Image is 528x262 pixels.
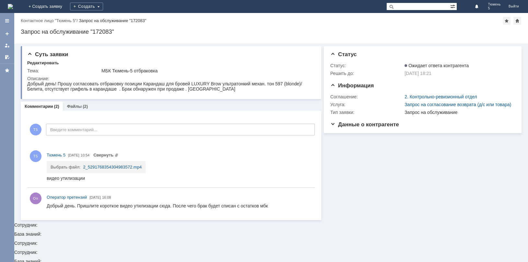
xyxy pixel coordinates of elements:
a: 2. Контрольно-ревизионный отдел [405,94,477,99]
div: / [21,18,79,23]
a: Прикреплены файлы: 2_5291768354304983572.mp4 [93,153,118,157]
a: Файлы [67,104,82,109]
span: [DATE] [89,195,101,199]
div: Соглашение: [330,94,403,99]
span: Данные о контрагенте [330,121,399,128]
div: Сотрудник: [14,250,528,255]
div: Статус: [330,63,403,68]
div: База знаний: [14,232,528,236]
div: Добавить в избранное [503,17,510,25]
div: Сотрудник: [14,44,528,227]
div: МБК Тюмень-5 отбраковка [101,68,312,73]
span: [DATE] [68,153,79,157]
a: Оператор претензий [47,194,87,201]
div: Тема: [27,68,100,73]
span: 10:54 [81,153,90,157]
a: Контактное лицо "Тюмень 5" [21,18,76,23]
div: Сделать домашней страницей [513,17,521,25]
span: Статус [330,51,357,57]
div: Тип заявки: [330,110,403,115]
a: Мои согласования [2,52,12,62]
span: Оператор претензий [47,195,87,200]
div: Редактировать [27,60,59,66]
span: [DATE] 18:21 [405,71,431,76]
a: Создать заявку [2,29,12,39]
span: Тюмень 5 [47,153,65,157]
span: Расширенный поиск [450,3,457,9]
a: Перейти на домашнюю страницу [8,4,13,9]
div: (2) [54,104,59,109]
span: Т5 [30,124,41,135]
div: Создать [70,3,103,10]
a: Запрос на согласование возврата (д/с или товара) [405,102,511,107]
div: Запрос на обслуживание "172083" [21,29,522,35]
span: Тюмень [488,3,501,6]
a: 2_5291768354304983572.mp4 [83,165,142,169]
div: Запрос на обслуживание "172083" [79,18,146,23]
div: Описание: [27,76,313,81]
div: Запрос на обслуживание [405,110,512,115]
td: Выбрать файл: [51,161,83,169]
div: Решить до: [330,71,403,76]
div: (2) [83,104,88,109]
a: Комментарии [25,104,53,109]
span: Ожидает ответа контрагента [405,63,469,68]
span: Информация [330,82,374,89]
a: Мои заявки [2,40,12,51]
span: 16:08 [102,195,111,199]
span: 5 [488,6,501,10]
a: Тюмень 5 [47,152,65,158]
div: Сотрудник: [14,241,528,245]
span: Суть заявки [27,51,68,57]
div: Услуга: [330,102,403,107]
img: logo [8,4,13,9]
